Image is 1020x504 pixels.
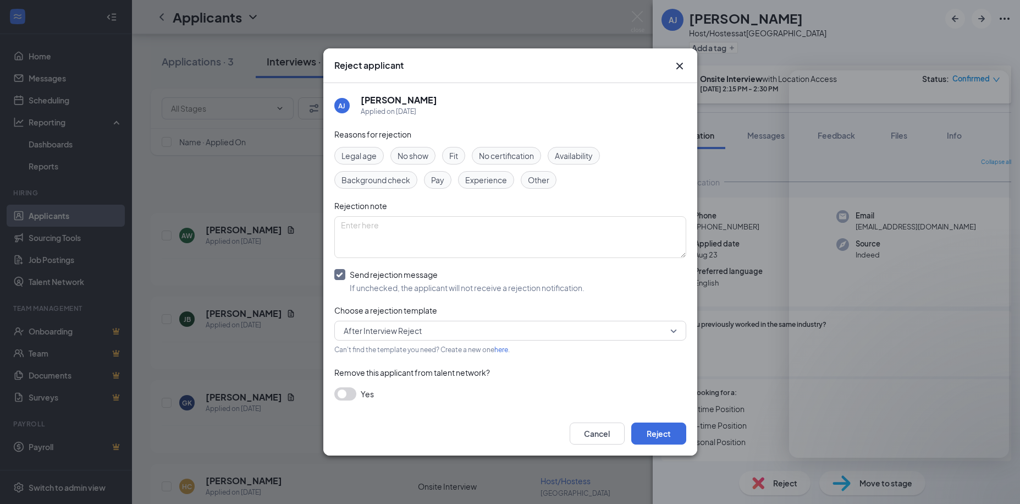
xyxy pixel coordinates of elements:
[673,59,686,73] svg: Cross
[631,423,686,445] button: Reject
[341,174,410,186] span: Background check
[673,59,686,73] button: Close
[334,59,404,72] h3: Reject applicant
[344,322,422,339] span: After Interview Reject
[570,423,625,445] button: Cancel
[479,150,534,162] span: No certification
[555,150,593,162] span: Availability
[528,174,549,186] span: Other
[398,150,428,162] span: No show
[431,174,444,186] span: Pay
[494,346,508,354] a: here
[334,305,437,315] span: Choose a rejection template
[334,368,490,377] span: Remove this applicant from talent network?
[789,70,1009,458] iframe: Intercom live chat
[341,150,377,162] span: Legal age
[465,174,507,186] span: Experience
[334,346,510,354] span: Can't find the template you need? Create a new one .
[361,94,437,106] h5: [PERSON_NAME]
[361,387,374,401] span: Yes
[361,106,437,117] div: Applied on [DATE]
[983,467,1009,493] iframe: Intercom live chat
[449,150,458,162] span: Fit
[338,101,345,111] div: AJ
[334,129,411,139] span: Reasons for rejection
[334,201,387,211] span: Rejection note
